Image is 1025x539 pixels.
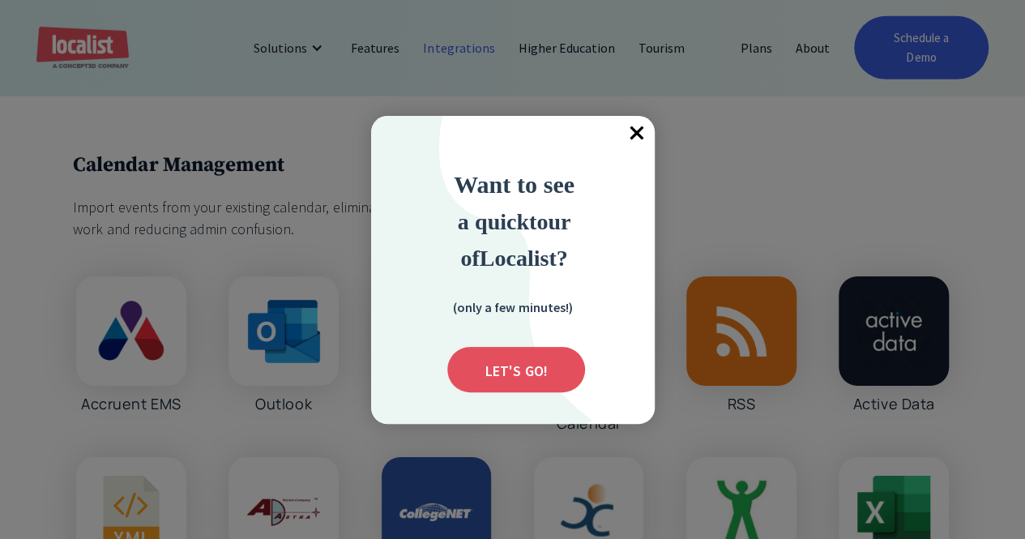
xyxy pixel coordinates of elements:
strong: (only a few minutes!) [452,299,572,315]
span: Close [619,116,655,152]
strong: to [529,209,548,234]
div: Want to see a quick tour of Localist? [409,166,620,276]
strong: Want to see [454,171,574,198]
strong: Localist? [480,246,568,271]
span: a quick [458,209,529,234]
strong: ur of [460,209,570,271]
div: (only a few minutes!) [431,297,593,317]
div: Close popup [619,116,655,152]
div: Submit [447,347,585,392]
